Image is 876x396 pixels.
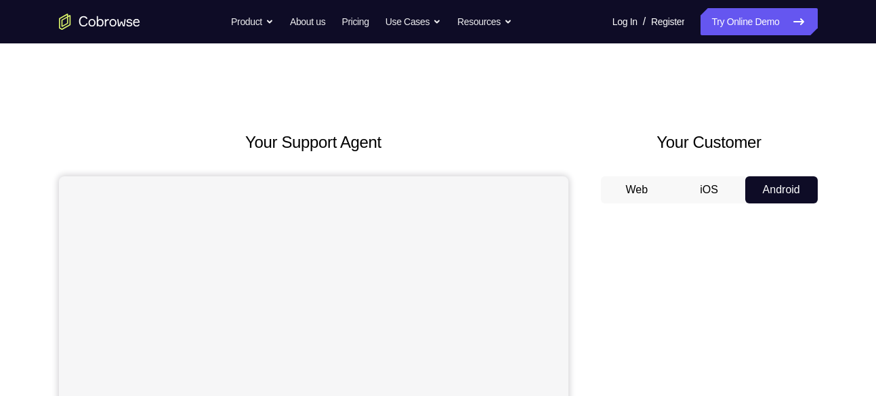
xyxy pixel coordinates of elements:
button: Android [745,176,818,203]
button: Web [601,176,673,203]
a: Go to the home page [59,14,140,30]
button: Product [231,8,274,35]
a: About us [290,8,325,35]
a: Pricing [341,8,369,35]
button: iOS [673,176,745,203]
h2: Your Support Agent [59,130,568,155]
a: Log In [612,8,638,35]
h2: Your Customer [601,130,818,155]
a: Try Online Demo [701,8,817,35]
a: Register [651,8,684,35]
span: / [643,14,646,30]
button: Use Cases [385,8,441,35]
button: Resources [457,8,512,35]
